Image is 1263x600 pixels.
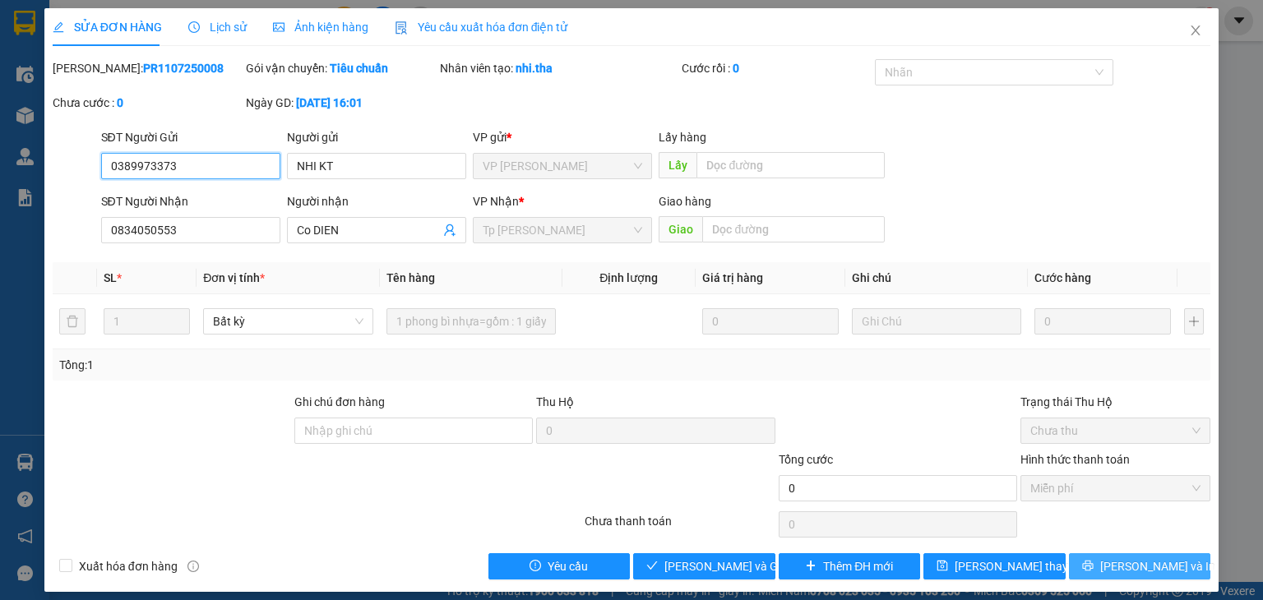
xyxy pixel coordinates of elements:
[955,557,1086,575] span: [PERSON_NAME] thay đổi
[516,62,553,75] b: nhi.tha
[659,152,696,178] span: Lấy
[664,557,822,575] span: [PERSON_NAME] và Giao hàng
[1189,24,1202,37] span: close
[1100,557,1215,575] span: [PERSON_NAME] và In
[779,553,921,579] button: plusThêm ĐH mới
[213,309,363,334] span: Bất kỳ
[287,192,466,210] div: Người nhận
[246,59,436,77] div: Gói vận chuyển:
[548,557,588,575] span: Yêu cầu
[536,395,574,408] span: Thu Hộ
[59,356,488,374] div: Tổng: 1
[296,96,363,109] b: [DATE] 16:01
[273,21,285,33] span: picture
[440,59,678,77] div: Nhân viên tạo:
[294,418,533,444] input: Ghi chú đơn hàng
[330,62,388,75] b: Tiêu chuẩn
[937,560,948,573] span: save
[101,128,280,146] div: SĐT Người Gửi
[483,218,642,242] span: Tp Hồ Chí Minh
[633,553,775,579] button: check[PERSON_NAME] và Giao hàng
[805,560,817,573] span: plus
[104,271,117,284] span: SL
[1184,308,1204,335] button: plus
[1020,453,1130,466] label: Hình thức thanh toán
[1069,553,1211,579] button: printer[PERSON_NAME] và In
[1034,271,1091,284] span: Cước hàng
[443,224,456,237] span: user-add
[117,96,123,109] b: 0
[386,308,556,335] input: VD: Bàn, Ghế
[188,21,247,34] span: Lịch sử
[1030,418,1201,443] span: Chưa thu
[143,62,224,75] b: PR1107250008
[1030,476,1201,501] span: Miễn phí
[53,59,243,77] div: [PERSON_NAME]:
[53,21,64,33] span: edit
[488,553,631,579] button: exclamation-circleYêu cầu
[187,561,199,572] span: info-circle
[1173,8,1219,54] button: Close
[1020,393,1210,411] div: Trạng thái Thu Hộ
[483,154,642,178] span: VP Phan Rang
[101,192,280,210] div: SĐT Người Nhận
[702,216,885,242] input: Dọc đường
[294,395,385,408] label: Ghi chú đơn hàng
[53,94,243,112] div: Chưa cước :
[246,94,436,112] div: Ngày GD:
[273,21,368,34] span: Ảnh kiện hàng
[386,271,435,284] span: Tên hàng
[659,131,706,144] span: Lấy hàng
[733,62,739,75] b: 0
[53,21,162,34] span: SỬA ĐƠN HÀNG
[659,195,711,208] span: Giao hàng
[1082,560,1094,573] span: printer
[530,560,541,573] span: exclamation-circle
[72,557,184,575] span: Xuất hóa đơn hàng
[702,308,839,335] input: 0
[59,308,86,335] button: delete
[845,262,1028,294] th: Ghi chú
[823,557,893,575] span: Thêm ĐH mới
[646,560,658,573] span: check
[702,271,763,284] span: Giá trị hàng
[395,21,408,35] img: icon
[779,453,833,466] span: Tổng cước
[923,553,1066,579] button: save[PERSON_NAME] thay đổi
[473,128,652,146] div: VP gửi
[696,152,885,178] input: Dọc đường
[1034,308,1171,335] input: 0
[682,59,872,77] div: Cước rồi :
[203,271,265,284] span: Đơn vị tính
[599,271,658,284] span: Định lượng
[473,195,519,208] span: VP Nhận
[287,128,466,146] div: Người gửi
[852,308,1021,335] input: Ghi Chú
[659,216,702,242] span: Giao
[583,512,776,541] div: Chưa thanh toán
[188,21,200,33] span: clock-circle
[395,21,568,34] span: Yêu cầu xuất hóa đơn điện tử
